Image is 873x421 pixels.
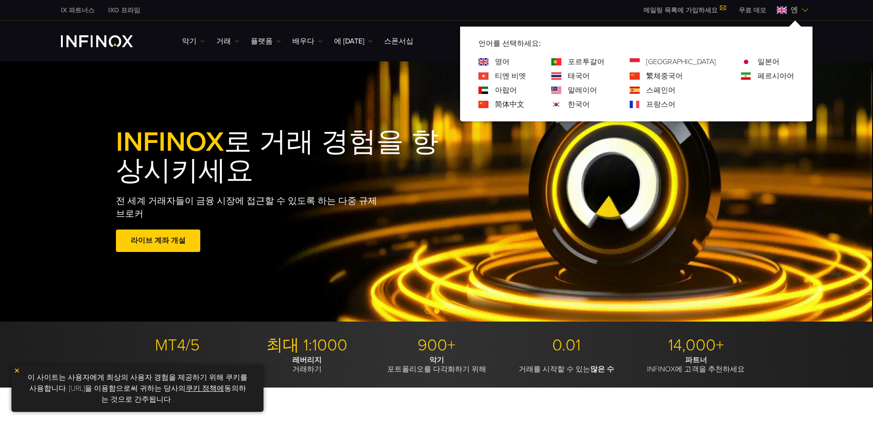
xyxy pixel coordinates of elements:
[495,71,526,82] a: 언어
[108,6,140,14] font: IXO 프라임
[101,5,147,15] a: 인피녹스
[568,85,597,96] a: 언어
[251,36,281,47] a: 플랫폼
[495,57,510,66] font: 영어
[334,36,373,47] a: 에 [DATE]
[643,6,718,14] font: 메일링 목록에 가입하세요
[495,100,524,109] font: 简体中文
[443,308,449,314] span: Go to slide 3
[27,373,247,393] font: 이 사이트는 사용자에게 최상의 사용자 경험을 제공하기 위해 쿠키를 사용합니다. [URL]을 이용함으로써 귀하는 당사의
[216,37,231,46] font: 거래
[478,39,541,48] font: 언어를 선택하세요:
[791,5,798,15] font: 엔
[216,36,239,47] a: 거래
[266,335,347,355] font: 최대 1:1000
[417,335,456,355] font: 900+
[116,126,439,187] font: 로 거래 경험을 향상시키세요
[495,85,517,96] a: 언어
[251,37,273,46] font: 플랫폼
[637,6,732,14] a: 메일링 목록에 가입하세요
[131,236,186,245] font: 라이브 계좌 개설
[568,56,604,67] a: 언어
[384,36,413,47] a: 스폰서십
[568,57,604,66] font: 포르투갈어
[61,6,94,14] font: IX 파트너스
[668,335,724,355] font: 14,000+
[116,230,200,252] a: 라이브 계좌 개설
[568,99,590,110] a: 언어
[732,5,773,15] a: 인피녹스 메뉴
[646,71,683,82] a: 언어
[182,36,205,47] a: 악기
[646,56,716,67] a: 언어
[568,86,597,95] font: 말레이어
[646,99,675,110] a: 언어
[646,71,683,81] font: 繁체중국어
[758,71,794,82] a: 언어
[568,71,590,82] a: 언어
[647,365,745,374] font: INFINOX에 고객을 추천하세요
[758,56,780,67] a: 언어
[334,37,364,46] font: 에 [DATE]
[292,365,322,374] font: 거래하기
[568,100,590,109] font: 한국어
[292,37,314,46] font: 배우다
[646,100,675,109] font: 프랑스어
[61,35,154,47] a: INFINOX 로고
[116,126,224,159] font: INFINOX
[646,85,675,96] a: 언어
[186,384,224,393] a: 쿠키 정책에
[155,335,200,355] font: MT4/5
[646,57,716,66] font: [GEOGRAPHIC_DATA]
[495,86,517,95] font: 아랍어
[14,367,20,374] img: 노란색 닫기 아이콘
[685,355,707,365] font: 파트너
[568,71,590,81] font: 태국어
[425,308,430,314] span: Go to slide 1
[495,99,524,110] a: 언어
[384,37,413,46] font: 스폰서십
[646,86,675,95] font: 스페인어
[292,36,323,47] a: 배우다
[434,308,439,314] span: Go to slide 2
[429,355,444,365] font: 악기
[590,365,614,374] font: 많은 수
[54,5,101,15] a: 인피녹스
[758,57,780,66] font: 일본어
[739,6,766,14] font: 무료 데모
[758,71,794,81] font: 페르시아어
[292,355,322,365] font: 레버리지
[495,56,510,67] a: 언어
[495,71,526,81] font: 티엔 비엣
[519,365,590,374] font: 거래를 시작할 수 있는
[552,335,581,355] font: 0.01
[116,196,377,219] font: 전 세계 거래자들이 금융 시장에 접근할 수 있도록 하는 다중 규제 브로커
[182,37,197,46] font: 악기
[387,365,486,374] font: 포트폴리오를 다각화하기 위해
